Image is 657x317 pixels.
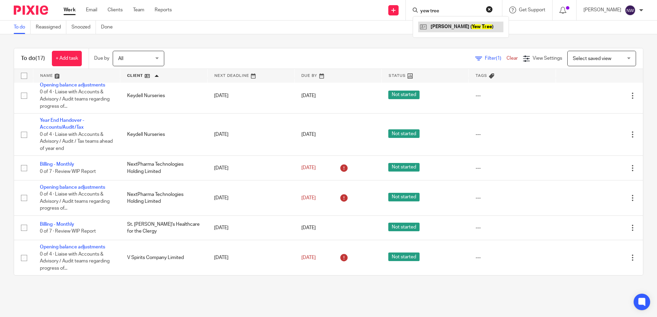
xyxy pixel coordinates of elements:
img: Pixie [14,5,48,15]
a: Reassigned [36,21,66,34]
td: V Spirits Company Limited [120,240,208,275]
span: Select saved view [573,56,611,61]
span: Get Support [519,8,545,12]
td: NextPharma Technologies Holding Limited [120,180,208,215]
td: [DATE] [207,180,294,215]
span: [DATE] [301,132,316,137]
span: [DATE] [301,93,316,98]
span: 0 of 4 · Liaise with Accounts & Advisory / Audit teams regarding progress of... [40,192,110,211]
td: St. [PERSON_NAME]'s Healthcare for the Clergy [120,215,208,240]
td: NextPharma Technologies Holding Limited [120,156,208,180]
a: Billing - Monthly [40,162,74,167]
a: Clients [108,7,123,13]
p: [PERSON_NAME] [583,7,621,13]
span: 0 of 7 · Review WIP Report [40,169,96,174]
span: 0 of 7 · Review WIP Report [40,229,96,234]
span: Not started [388,253,420,261]
span: Not started [388,129,420,138]
a: Team [133,7,144,13]
button: Clear [486,6,493,13]
a: Billing - Monthly [40,222,74,227]
td: [DATE] [207,78,294,114]
td: Keydell Nurseries [120,78,208,114]
div: --- [476,165,549,172]
span: Not started [388,163,420,172]
span: Tags [476,74,487,78]
a: Email [86,7,97,13]
td: [DATE] [207,240,294,275]
input: Search [420,8,481,14]
a: Opening balance adjustments [40,83,105,87]
td: [DATE] [207,114,294,156]
span: 0 of 4 · Liaise with Accounts & Advisory / Audit teams regarding progress of... [40,252,110,271]
a: Opening balance adjustments [40,245,105,249]
span: Not started [388,223,420,231]
span: [DATE] [301,196,316,200]
div: --- [476,224,549,231]
span: Filter [485,56,506,61]
a: To do [14,21,31,34]
span: [DATE] [301,225,316,230]
span: [DATE] [301,255,316,260]
span: All [118,56,123,61]
h1: To do [21,55,45,62]
a: Opening balance adjustments [40,185,105,190]
span: 0 of 4 · Liaise with Accounts & Advisory / Audit teams regarding progress of... [40,90,110,109]
span: 0 of 4 · Liaise with Accounts & Advisory / Audit / Tax teams ahead of year end [40,132,113,151]
div: --- [476,92,549,99]
a: Done [101,21,118,34]
td: [DATE] [207,156,294,180]
div: --- [476,195,549,201]
a: Clear [506,56,518,61]
div: --- [476,254,549,261]
img: svg%3E [625,5,636,16]
span: [DATE] [301,166,316,171]
a: Snoozed [71,21,96,34]
span: Not started [388,91,420,99]
a: + Add task [52,51,82,66]
span: View Settings [533,56,562,61]
td: [DATE] [207,215,294,240]
a: Year End Handover - Accounts/Audit/Tax [40,118,84,130]
p: Due by [94,55,109,62]
a: Reports [155,7,172,13]
span: Not started [388,193,420,201]
a: Work [64,7,76,13]
div: --- [476,131,549,138]
span: (17) [35,56,45,61]
span: (1) [496,56,501,61]
td: Keydell Nurseries [120,114,208,156]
